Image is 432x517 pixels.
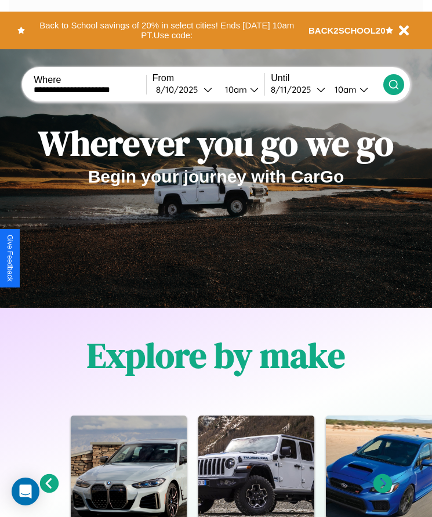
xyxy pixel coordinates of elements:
[87,332,345,379] h1: Explore by make
[12,478,39,505] div: Open Intercom Messenger
[308,26,386,35] b: BACK2SCHOOL20
[219,84,250,95] div: 10am
[329,84,360,95] div: 10am
[271,73,383,83] label: Until
[153,83,216,96] button: 8/10/2025
[216,83,265,96] button: 10am
[325,83,383,96] button: 10am
[25,17,308,43] button: Back to School savings of 20% in select cities! Ends [DATE] 10am PT.Use code:
[271,84,317,95] div: 8 / 11 / 2025
[153,73,265,83] label: From
[156,84,204,95] div: 8 / 10 / 2025
[34,75,146,85] label: Where
[6,235,14,282] div: Give Feedback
